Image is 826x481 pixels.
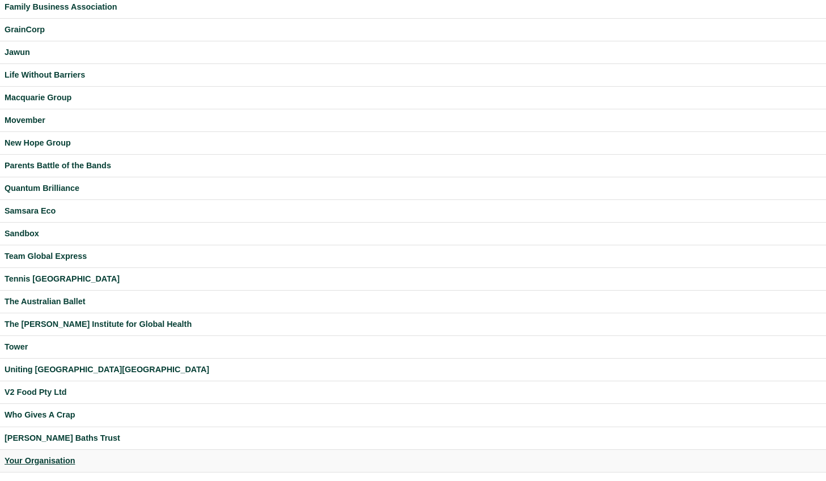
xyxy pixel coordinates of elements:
a: The [PERSON_NAME] Institute for Global Health [5,318,821,331]
a: Tower [5,340,821,354]
a: Tennis [GEOGRAPHIC_DATA] [5,273,821,286]
a: Jawun [5,46,821,59]
a: Movember [5,114,821,127]
a: V2 Food Pty Ltd [5,386,821,399]
a: Samsara Eco [5,205,821,218]
a: Parents Battle of the Bands [5,159,821,172]
a: [PERSON_NAME] Baths Trust [5,432,821,445]
a: GrainCorp [5,23,821,36]
a: Team Global Express [5,250,821,263]
a: New Hope Group [5,137,821,150]
a: Who Gives A Crap [5,408,821,422]
a: Your Organisation [5,454,821,467]
a: Macquarie Group [5,91,821,104]
a: Uniting [GEOGRAPHIC_DATA][GEOGRAPHIC_DATA] [5,363,821,376]
a: Life Without Barriers [5,69,821,82]
a: Family Business Association [5,1,821,14]
a: The Australian Ballet [5,295,821,308]
a: Quantum Brilliance [5,182,821,195]
a: Sandbox [5,227,821,240]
